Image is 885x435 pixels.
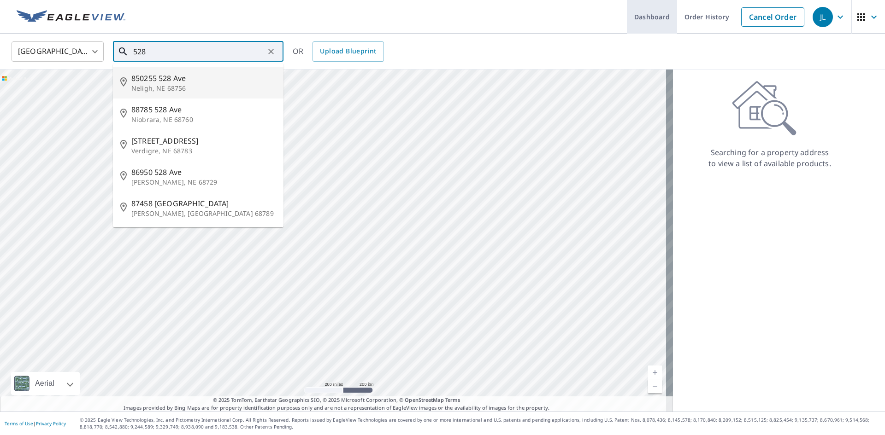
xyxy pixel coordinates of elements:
[293,41,384,62] div: OR
[320,46,376,57] span: Upload Blueprint
[648,379,662,393] a: Current Level 5, Zoom Out
[741,7,804,27] a: Cancel Order
[131,209,276,218] p: [PERSON_NAME], [GEOGRAPHIC_DATA] 68789
[12,39,104,64] div: [GEOGRAPHIC_DATA]
[213,396,460,404] span: © 2025 TomTom, Earthstar Geographics SIO, © 2025 Microsoft Corporation, ©
[131,146,276,156] p: Verdigre, NE 68783
[445,396,460,403] a: Terms
[17,10,125,24] img: EV Logo
[5,421,66,426] p: |
[80,417,880,430] p: © 2025 Eagle View Technologies, Inc. and Pictometry International Corp. All Rights Reserved. Repo...
[131,104,276,115] span: 88785 528 Ave
[5,420,33,427] a: Terms of Use
[405,396,443,403] a: OpenStreetMap
[708,147,832,169] p: Searching for a property address to view a list of available products.
[131,167,276,178] span: 86950 528 Ave
[131,115,276,124] p: Niobrara, NE 68760
[131,135,276,146] span: [STREET_ADDRESS]
[131,84,276,93] p: Neligh, NE 68756
[265,45,277,58] button: Clear
[131,178,276,187] p: [PERSON_NAME], NE 68729
[648,365,662,379] a: Current Level 5, Zoom In
[11,372,80,395] div: Aerial
[133,39,265,64] input: Search by address or latitude-longitude
[36,420,66,427] a: Privacy Policy
[131,73,276,84] span: 850255 528 Ave
[32,372,57,395] div: Aerial
[131,198,276,209] span: 87458 [GEOGRAPHIC_DATA]
[813,7,833,27] div: JL
[313,41,383,62] a: Upload Blueprint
